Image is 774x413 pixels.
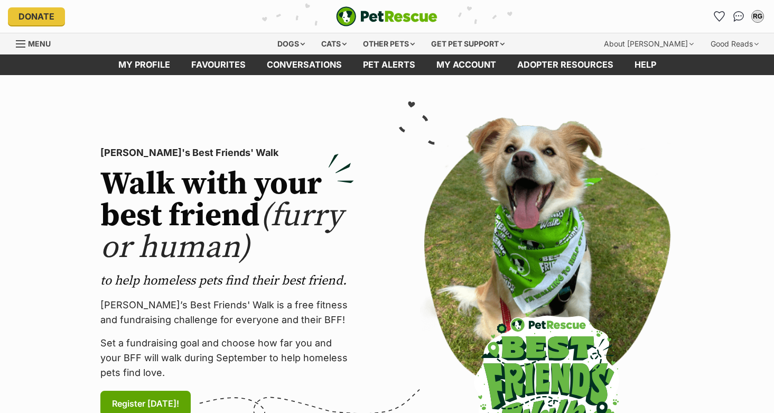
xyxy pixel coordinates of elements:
[314,33,354,54] div: Cats
[733,11,744,22] img: chat-41dd97257d64d25036548639549fe6c8038ab92f7586957e7f3b1b290dea8141.svg
[624,54,667,75] a: Help
[8,7,65,25] a: Donate
[596,33,701,54] div: About [PERSON_NAME]
[256,54,352,75] a: conversations
[507,54,624,75] a: Adopter resources
[336,6,437,26] img: logo-e224e6f780fb5917bec1dbf3a21bbac754714ae5b6737aabdf751b685950b380.svg
[711,8,766,25] ul: Account quick links
[100,272,354,289] p: to help homeless pets find their best friend.
[100,298,354,327] p: [PERSON_NAME]’s Best Friends' Walk is a free fitness and fundraising challenge for everyone and t...
[424,33,512,54] div: Get pet support
[28,39,51,48] span: Menu
[730,8,747,25] a: Conversations
[100,145,354,160] p: [PERSON_NAME]'s Best Friends' Walk
[752,11,763,22] div: RG
[108,54,181,75] a: My profile
[112,397,179,410] span: Register [DATE]!
[16,33,58,52] a: Menu
[356,33,422,54] div: Other pets
[711,8,728,25] a: Favourites
[703,33,766,54] div: Good Reads
[181,54,256,75] a: Favourites
[270,33,312,54] div: Dogs
[100,196,343,268] span: (furry or human)
[100,336,354,380] p: Set a fundraising goal and choose how far you and your BFF will walk during September to help hom...
[336,6,437,26] a: PetRescue
[352,54,426,75] a: Pet alerts
[100,169,354,264] h2: Walk with your best friend
[749,8,766,25] button: My account
[426,54,507,75] a: My account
